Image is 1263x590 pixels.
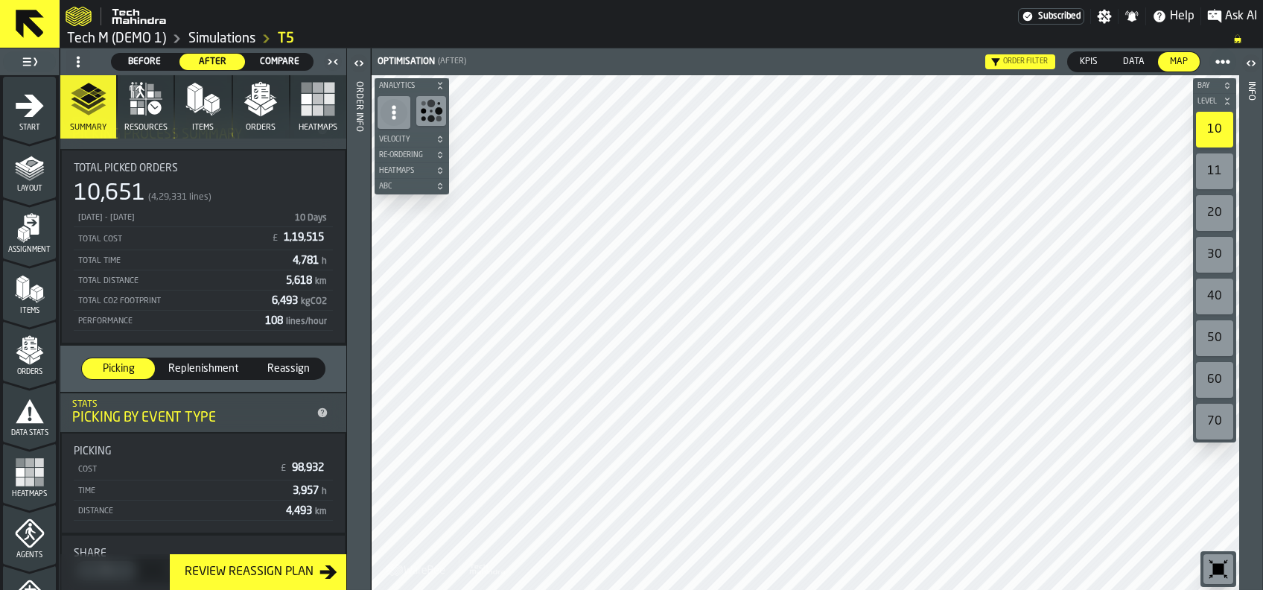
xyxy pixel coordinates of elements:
span: KPIs [1074,55,1104,69]
span: 6,493 [272,296,330,306]
span: Subscribed [1038,11,1081,22]
div: Total Distance [77,276,280,286]
span: Reassign [258,361,319,376]
span: Re-Ordering [376,151,433,159]
a: link-to-/wh/i/48b63d5b-7b01-4ac5-b36e-111296781b18/settings/billing [1018,8,1084,25]
div: 50 [1196,320,1233,356]
label: button-toggle-Notifications [1119,9,1145,24]
div: StatList-item-Time [74,480,333,501]
label: button-toggle-Settings [1091,9,1118,24]
span: Ask AI [1225,7,1257,25]
label: button-switch-multi-Picking [81,358,156,380]
li: menu Assignment [3,199,56,258]
div: thumb [1068,52,1110,72]
div: 10,651 [74,180,145,207]
div: button-toolbar-undefined [1200,551,1236,587]
li: menu Start [3,77,56,136]
button: button- [375,78,449,93]
div: button-toolbar-undefined [1193,276,1236,317]
div: stat-Total Picked Orders [62,150,345,343]
span: km [315,507,327,516]
div: Optimisation [375,57,435,67]
div: Cost [77,465,272,475]
div: 10 [1196,112,1233,147]
div: 20 [1196,195,1233,231]
div: Info [1246,78,1256,586]
div: button-toolbar-undefined [1193,109,1236,150]
div: Performance [77,317,259,326]
span: 3,957 [293,486,330,496]
div: 60 [1196,362,1233,398]
div: button-toolbar-undefined [1193,234,1236,276]
div: thumb [1111,52,1157,72]
button: button- [375,147,449,162]
label: button-switch-multi-KPIs [1067,51,1110,72]
div: StatList-item-Total Time [74,250,333,270]
li: menu Layout [3,138,56,197]
nav: Breadcrumb [66,30,1257,48]
span: Help [1170,7,1194,25]
span: Data [1117,55,1151,69]
button: button- [1193,78,1236,93]
span: Analytics [376,82,433,90]
span: Orders [3,368,56,376]
span: Resources [124,123,168,133]
span: Summary [70,123,106,133]
div: 40 [1196,279,1233,314]
div: StatList-item-Total Cost [74,227,333,250]
span: Orders [246,123,276,133]
label: button-toggle-Toggle Full Menu [3,51,56,72]
div: thumb [112,54,178,70]
span: After [185,55,240,69]
div: Title [74,445,333,457]
div: 11 [1196,153,1233,189]
span: (After) [438,57,466,66]
div: button-toolbar-undefined [1193,192,1236,234]
div: stat-Picking [62,434,345,533]
div: button-toolbar-undefined [1193,317,1236,359]
label: button-switch-multi-Replenishment [156,358,251,380]
span: Bay [1194,82,1220,90]
span: Assignment [3,246,56,254]
div: Distance [77,507,280,516]
div: thumb [252,358,325,379]
div: thumb [82,358,155,379]
span: Layout [3,185,56,193]
span: Picking [88,361,149,376]
button: button- [375,163,449,178]
span: 5,618 [286,276,330,286]
span: Agents [3,551,56,559]
div: Title [74,162,333,174]
span: Heatmaps [376,167,433,175]
div: StatList-item-Total Distance [74,270,333,291]
span: Replenishment [162,361,244,376]
span: 108 [265,316,330,326]
span: km [315,277,327,286]
label: button-switch-multi-Reassign [251,358,325,380]
button: button-Review Reassign Plan [170,554,346,590]
div: Picking by event type [72,410,311,426]
a: logo-header [66,3,167,30]
span: 98,932 [292,463,327,473]
div: Total Time [77,256,287,266]
a: link-to-/wh/i/48b63d5b-7b01-4ac5-b36e-111296781b18/simulations/dff3a2cd-e2c8-47d3-a670-4d35f7897424 [278,31,294,47]
div: StatList-item-Cost [74,457,333,480]
div: thumb [156,358,250,379]
span: h [322,257,327,266]
span: Items [192,123,214,133]
label: button-switch-multi-After [179,53,246,71]
button: button- [1193,94,1236,109]
header: Order Info [347,48,370,590]
label: button-switch-multi-Data [1110,51,1157,72]
span: Level [1194,98,1220,106]
div: StatList-item-Total CO2 Footprint [74,291,333,311]
label: button-switch-multi-Before [111,53,179,71]
span: Data Stats [3,429,56,437]
li: menu Items [3,260,56,320]
li: menu Heatmaps [3,443,56,503]
span: Velocity [376,136,433,144]
span: 10 Days [295,214,327,223]
div: StatList-item-Performance [74,311,333,331]
span: h [322,487,327,496]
